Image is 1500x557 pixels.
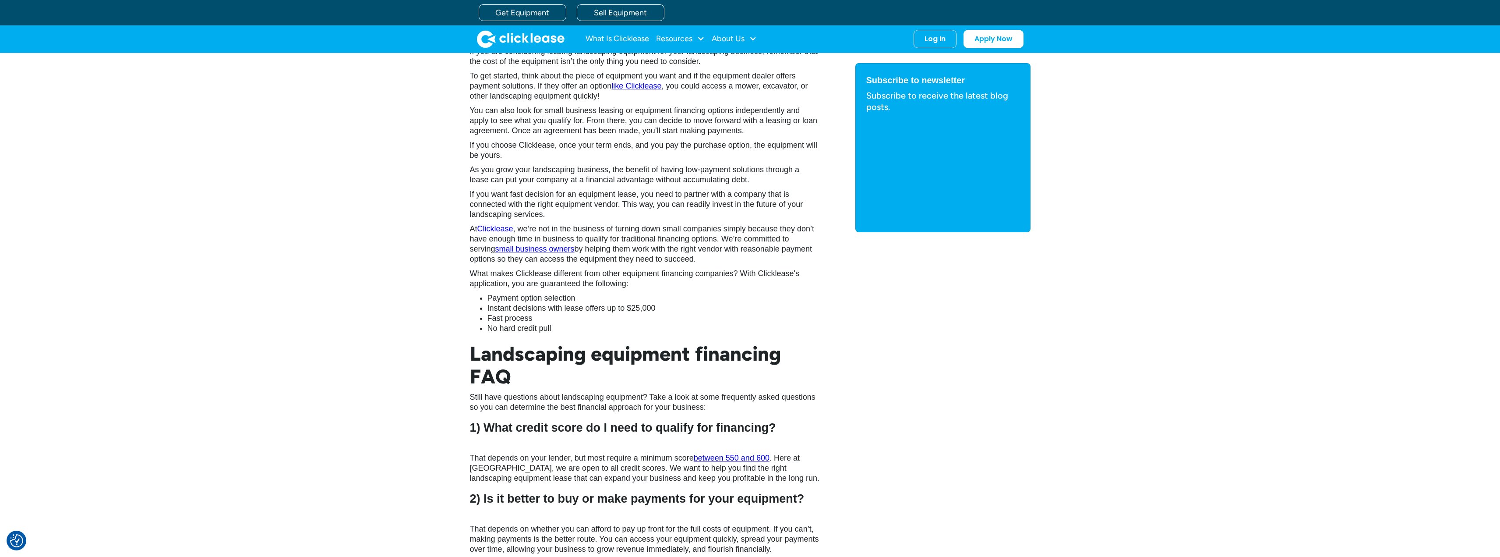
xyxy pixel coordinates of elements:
[477,30,565,48] img: Clicklease logo
[577,4,664,21] a: Sell Equipment
[487,293,820,303] li: Payment option selection
[866,90,1020,113] p: Subscribe to receive the latest blog posts.
[10,534,23,547] button: Consent Preferences
[470,224,820,264] p: At , we’re not in the business of turning down small companies simply because they don’t have eno...
[656,30,705,48] div: Resources
[487,303,820,313] li: Instant decisions with lease offers up to $25,000
[470,421,820,434] h3: 1) What credit score do I need to qualify for financing?
[470,342,820,388] h2: Landscaping equipment financing FAQ
[925,35,946,43] div: Log In
[866,121,1020,221] iframe: Form
[479,4,566,21] a: Get Equipment
[470,524,820,554] p: That depends on whether you can afford to pay up front for the full costs of equipment. If you ca...
[470,140,820,160] p: If you choose Clicklease, once your term ends, and you pay the purchase option, the equipment wil...
[487,323,820,333] li: No hard credit pull
[712,30,757,48] div: About Us
[477,224,513,233] a: Clicklease
[477,30,565,48] a: home
[470,269,820,289] p: What makes Clicklease different from other equipment financing companies? With Clicklease's appli...
[470,492,820,505] h3: 2) Is it better to buy or make payments for your equipment?
[487,313,820,323] li: Fast process
[470,71,820,101] p: To get started, think about the piece of equipment you want and if the equipment dealer offers pa...
[470,392,820,412] p: Still have questions about landscaping equipment? Take a look at some frequently asked questions ...
[470,106,820,136] p: You can also look for small business leasing or equipment financing options independently and app...
[866,74,1020,86] div: Subscribe to newsletter
[10,534,23,547] img: Revisit consent button
[586,30,649,48] a: What Is Clicklease
[964,30,1024,48] a: Apply Now
[495,245,575,253] a: small business owners
[470,165,820,185] p: As you grow your landscaping business, the benefit of having low-payment solutions through a leas...
[470,453,820,483] p: That depends on your lender, but most require a minimum score . Here at [GEOGRAPHIC_DATA], we are...
[611,82,661,90] a: like Clicklease
[470,46,820,67] p: If you are considering leasing landscaping equipment for your landscaping business, remember that...
[694,454,769,462] a: between 550 and 600
[470,189,820,220] p: If you want fast decision for an equipment lease, you need to partner with a company that is conn...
